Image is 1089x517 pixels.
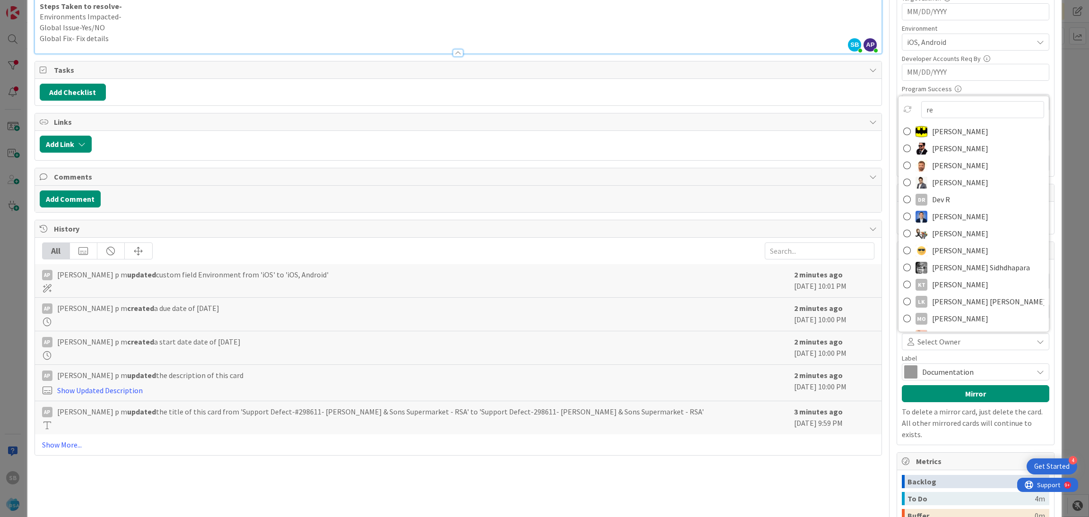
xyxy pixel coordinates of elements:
[902,385,1049,402] button: Mirror
[932,328,988,343] span: [PERSON_NAME]
[899,157,1049,174] a: AS[PERSON_NAME]
[899,140,1049,157] a: AC[PERSON_NAME]
[794,370,874,396] div: [DATE] 10:00 PM
[907,492,1035,505] div: To Do
[932,158,988,172] span: [PERSON_NAME]
[899,191,1049,208] a: DRDev R
[932,311,988,326] span: [PERSON_NAME]
[42,303,52,314] div: Ap
[127,371,156,380] b: updated
[902,25,1049,32] div: Environment
[765,242,874,259] input: Search...
[899,327,1049,344] a: RS[PERSON_NAME]
[916,295,927,307] div: Lk
[848,38,861,52] span: SB
[42,439,875,450] a: Show More...
[899,293,1049,310] a: Lk[PERSON_NAME] [PERSON_NAME]
[916,329,927,341] img: RS
[48,4,52,11] div: 9+
[932,175,988,190] span: [PERSON_NAME]
[899,225,1049,242] a: ES[PERSON_NAME]
[922,365,1028,379] span: Documentation
[907,36,1033,48] span: iOS, Android
[127,407,156,416] b: updated
[932,124,988,138] span: [PERSON_NAME]
[899,242,1049,259] a: JK[PERSON_NAME]
[899,174,1049,191] a: BR[PERSON_NAME]
[932,260,1030,275] span: [PERSON_NAME] Sidhdhapara
[1035,492,1045,505] div: 4m
[902,406,1049,440] p: To delete a mirror card, just delete the card. All other mirrored cards will continue to exists.
[54,116,865,128] span: Links
[57,386,143,395] a: Show Updated Description
[794,270,843,279] b: 2 minutes ago
[902,86,1049,92] div: Program Success
[1034,462,1070,471] div: Get Started
[932,209,988,224] span: [PERSON_NAME]
[899,310,1049,327] a: MO[PERSON_NAME]
[794,406,874,430] div: [DATE] 9:59 PM
[916,193,927,205] div: DR
[864,38,877,52] span: AP
[899,123,1049,140] a: AC[PERSON_NAME]
[40,33,877,44] p: Global Fix- Fix details
[916,278,927,290] div: KT
[57,336,241,347] span: [PERSON_NAME] p m a start date date of [DATE]
[899,208,1049,225] a: DP[PERSON_NAME]
[794,303,843,313] b: 2 minutes ago
[902,355,917,362] span: Label
[916,227,927,239] img: ES
[932,226,988,241] span: [PERSON_NAME]
[917,336,960,347] span: Select Owner
[916,261,927,273] img: KS
[40,190,101,207] button: Add Comment
[916,142,927,154] img: AC
[42,371,52,381] div: Ap
[921,101,1044,118] input: Search
[794,337,843,346] b: 2 minutes ago
[899,259,1049,276] a: KS[PERSON_NAME] Sidhdhapara
[794,371,843,380] b: 2 minutes ago
[127,303,154,313] b: created
[899,276,1049,293] a: KT[PERSON_NAME]
[1035,475,1045,488] div: 0m
[932,294,1044,309] span: [PERSON_NAME] [PERSON_NAME]
[54,64,865,76] span: Tasks
[794,407,843,416] b: 3 minutes ago
[54,223,865,234] span: History
[42,270,52,280] div: Ap
[43,243,70,259] div: All
[916,312,927,324] div: MO
[932,277,988,292] span: [PERSON_NAME]
[40,11,877,22] p: Environments Impacted-
[916,125,927,137] img: AC
[916,210,927,222] img: DP
[916,176,927,188] img: BR
[127,270,156,279] b: updated
[42,407,52,417] div: Ap
[916,456,1037,467] span: Metrics
[40,1,122,11] strong: Steps Taken to resolve-
[127,337,154,346] b: created
[40,136,92,153] button: Add Link
[40,84,106,101] button: Add Checklist
[932,243,988,258] span: [PERSON_NAME]
[57,302,219,314] span: [PERSON_NAME] p m a due date of [DATE]
[57,269,328,280] span: [PERSON_NAME] p m custom field Environment from 'iOS' to 'iOS, Android'
[907,475,1035,488] div: Backlog
[1069,456,1077,465] div: 4
[794,336,874,360] div: [DATE] 10:00 PM
[42,337,52,347] div: Ap
[932,192,950,207] span: Dev R
[57,370,243,381] span: [PERSON_NAME] p m the description of this card
[54,171,865,182] span: Comments
[907,64,1044,80] input: MM/DD/YYYY
[902,55,1049,62] div: Developer Accounts Req By
[794,269,874,293] div: [DATE] 10:01 PM
[907,4,1044,20] input: MM/DD/YYYY
[794,302,874,326] div: [DATE] 10:00 PM
[916,244,927,256] img: JK
[57,406,704,417] span: [PERSON_NAME] p m the title of this card from 'Support Defect-#298611- [PERSON_NAME] & Sons Super...
[916,159,927,171] img: AS
[20,1,43,13] span: Support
